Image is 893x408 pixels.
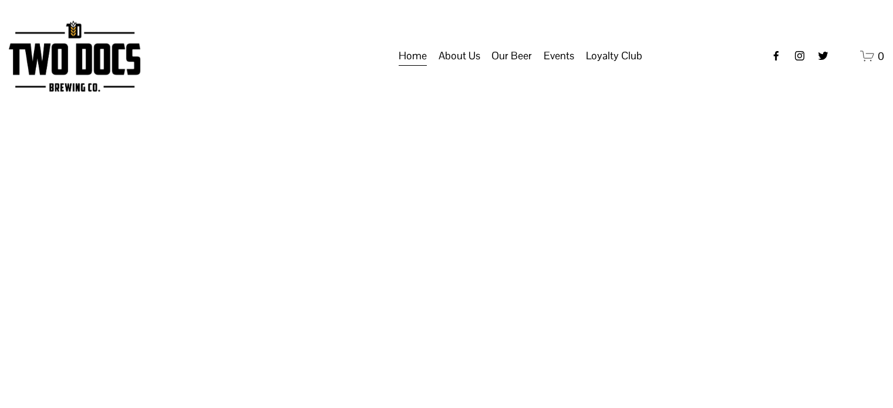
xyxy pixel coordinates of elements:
[770,50,782,62] a: Facebook
[439,45,480,67] a: folder dropdown
[544,45,574,67] a: folder dropdown
[439,46,480,66] span: About Us
[817,50,829,62] a: twitter-unauth
[544,46,574,66] span: Events
[586,45,642,67] a: folder dropdown
[878,49,884,63] span: 0
[794,50,806,62] a: instagram-unauth
[860,49,884,63] a: 0
[399,45,427,67] a: Home
[586,46,642,66] span: Loyalty Club
[491,46,532,66] span: Our Beer
[491,45,532,67] a: folder dropdown
[36,214,858,285] h1: Beer is Art.
[9,21,140,92] img: Two Docs Brewing Co.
